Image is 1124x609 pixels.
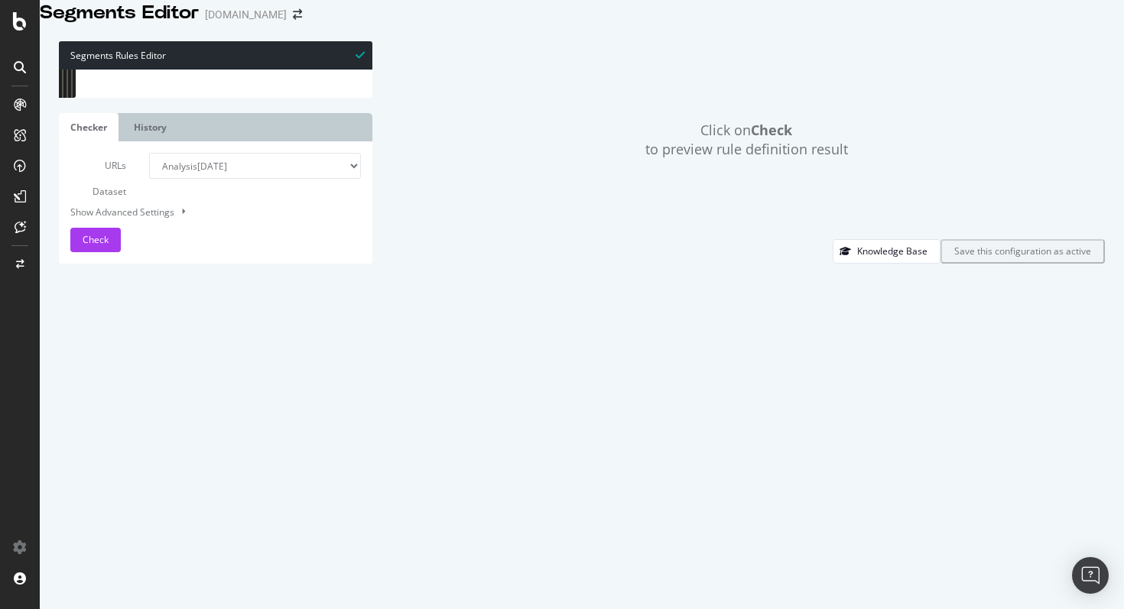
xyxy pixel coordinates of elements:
[122,113,178,141] a: History
[59,113,119,141] a: Checker
[70,228,121,252] button: Check
[954,245,1091,258] div: Save this configuration as active
[356,47,365,62] span: Syntax is valid
[59,41,372,70] div: Segments Rules Editor
[59,153,138,205] label: URLs Dataset
[59,205,349,219] div: Show Advanced Settings
[83,233,109,246] span: Check
[857,245,927,258] div: Knowledge Base
[205,7,287,22] div: [DOMAIN_NAME]
[645,121,848,160] span: Click on to preview rule definition result
[940,239,1105,264] button: Save this configuration as active
[833,245,940,258] a: Knowledge Base
[751,121,792,139] strong: Check
[1072,557,1109,594] div: Open Intercom Messenger
[293,9,302,20] div: arrow-right-arrow-left
[833,239,940,264] button: Knowledge Base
